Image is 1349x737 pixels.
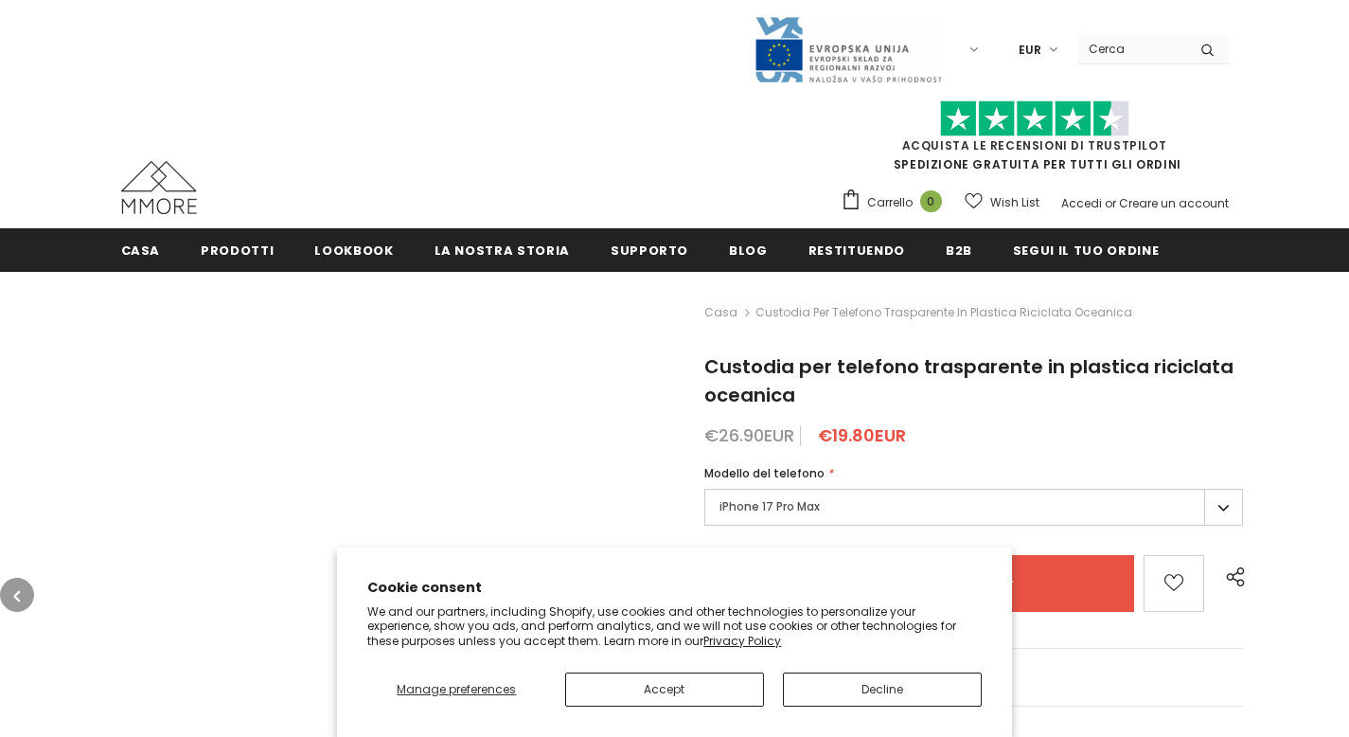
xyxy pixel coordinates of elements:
[397,681,516,697] span: Manage preferences
[314,242,393,260] span: Lookbook
[704,489,1243,526] label: iPhone 17 Pro Max
[754,41,943,57] a: Javni Razpis
[867,193,913,212] span: Carrello
[703,633,781,649] a: Privacy Policy
[920,190,942,212] span: 0
[818,423,906,447] span: €19.80EUR
[565,673,764,707] button: Accept
[965,186,1039,219] a: Wish List
[729,242,768,260] span: Blog
[754,15,943,84] img: Javni Razpis
[704,465,825,481] span: Modello del telefono
[1013,242,1159,260] span: Segui il tuo ordine
[808,228,905,271] a: Restituendo
[1061,195,1102,211] a: Accedi
[1077,35,1186,63] input: Search Site
[1019,41,1041,60] span: EUR
[808,242,905,260] span: Restituendo
[367,578,982,598] h2: Cookie consent
[121,242,161,260] span: Casa
[121,228,161,271] a: Casa
[367,604,982,649] p: We and our partners, including Shopify, use cookies and other technologies to personalize your ex...
[729,228,768,271] a: Blog
[1013,228,1159,271] a: Segui il tuo ordine
[314,228,393,271] a: Lookbook
[121,161,197,214] img: Casi MMORE
[755,301,1132,324] span: Custodia per telefono trasparente in plastica riciclata oceanica
[201,228,274,271] a: Prodotti
[990,193,1039,212] span: Wish List
[201,242,274,260] span: Prodotti
[611,228,688,271] a: supporto
[435,228,570,271] a: La nostra storia
[841,189,951,217] a: Carrello 0
[704,353,1234,408] span: Custodia per telefono trasparente in plastica riciclata oceanica
[1119,195,1229,211] a: Creare un account
[611,242,688,260] span: supporto
[841,109,1229,172] span: SPEDIZIONE GRATUITA PER TUTTI GLI ORDINI
[704,301,737,324] a: Casa
[946,242,972,260] span: B2B
[367,673,545,707] button: Manage preferences
[946,228,972,271] a: B2B
[435,242,570,260] span: La nostra storia
[940,100,1129,137] img: Fidati di Pilot Stars
[1105,195,1116,211] span: or
[902,137,1167,153] a: Acquista le recensioni di TrustPilot
[783,673,982,707] button: Decline
[704,423,794,447] span: €26.90EUR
